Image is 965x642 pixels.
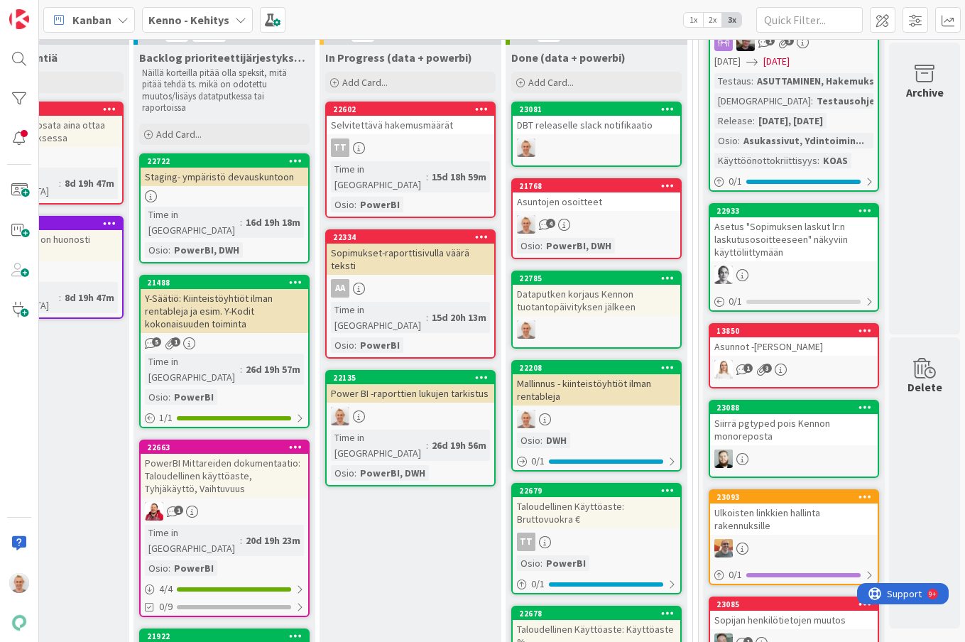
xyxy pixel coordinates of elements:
[426,437,428,453] span: :
[709,203,879,312] a: 22933Asetus "Sopimuksen laskut lr:n laskutusosoitteeseen" näkyviin käyttöliittymäänPH0/1
[333,104,494,114] div: 22602
[513,410,680,428] div: PM
[141,454,308,498] div: PowerBI Mittareiden dokumentaatio: Taloudellinen käyttöaste, Tyhjäkäyttö, Vaihtuvuus
[716,326,878,336] div: 13850
[710,293,878,310] div: 0/1
[531,454,545,469] span: 0 / 1
[331,302,426,333] div: Time in [GEOGRAPHIC_DATA]
[327,279,494,298] div: AA
[531,577,545,592] span: 0 / 1
[331,407,349,425] img: PM
[513,180,680,211] div: 21768Asuntojen osoitteet
[145,242,168,258] div: Osio
[513,103,680,134] div: 23081DBT releaselle slack notifikaatio
[710,325,878,337] div: 13850
[729,567,742,582] span: 0 / 1
[356,337,403,353] div: PowerBI
[513,192,680,211] div: Asuntojen osoitteet
[145,560,168,576] div: Osio
[517,215,535,234] img: PM
[714,54,741,69] span: [DATE]
[327,231,494,244] div: 22334
[511,271,682,349] a: 22785Dataputken korjaus Kennon tuotantopäivityksen jälkeenPM
[513,484,680,497] div: 22679
[59,290,61,305] span: :
[148,13,229,27] b: Kenno - Kehitys
[426,310,428,325] span: :
[171,337,180,347] span: 1
[511,102,682,167] a: 23081DBT releaselle slack notifikaatioPM
[519,273,680,283] div: 22785
[428,437,490,453] div: 26d 19h 56m
[528,76,574,89] span: Add Card...
[513,484,680,528] div: 22679Taloudellinen Käyttöaste: Bruttovuokra €
[716,599,878,609] div: 23085
[170,389,217,405] div: PowerBI
[147,631,308,641] div: 21922
[333,232,494,242] div: 22334
[714,113,753,129] div: Release
[139,275,310,428] a: 21488Y-Säätiö: Kiinteistöyhtiöt ilman rentableja ja esim. Y-Kodit kokonaisuuden toimintaTime in [...
[710,205,878,261] div: 22933Asetus "Sopimuksen laskut lr:n laskutusosoitteeseen" näkyviin käyttöliittymään
[714,73,751,89] div: Testaus
[517,555,540,571] div: Osio
[710,539,878,557] div: BN
[813,93,898,109] div: Testausohjeet...
[519,104,680,114] div: 23081
[755,113,827,129] div: [DATE], [DATE]
[517,533,535,551] div: TT
[546,219,555,228] span: 4
[354,197,356,212] span: :
[709,323,879,388] a: 13850Asunnot -[PERSON_NAME]SL
[240,361,242,377] span: :
[242,361,304,377] div: 26d 19h 57m
[513,497,680,528] div: Taloudellinen Käyttöaste: Bruttovuokra €
[327,371,494,403] div: 22135Power BI -raporttien lukujen tarkistus
[543,555,589,571] div: PowerBI
[714,93,811,109] div: [DEMOGRAPHIC_DATA]
[517,238,540,254] div: Osio
[139,50,310,65] span: Backlog prioriteettijärjestyksessä (data + powerbi)
[710,173,878,190] div: 0/1
[61,175,118,191] div: 8d 19h 47m
[709,400,879,478] a: 23088Siirrä pgtyped pois Kennon monorepostaSH
[168,560,170,576] span: :
[710,401,878,445] div: 23088Siirrä pgtyped pois Kennon monoreposta
[517,138,535,157] img: PM
[327,231,494,275] div: 22334Sopimukset-raporttisivulla väärä teksti
[356,197,403,212] div: PowerBI
[141,168,308,186] div: Staging- ympäristö devauskuntoon
[540,238,543,254] span: :
[513,138,680,157] div: PM
[327,384,494,403] div: Power BI -raporttien lukujen tarkistus
[517,320,535,339] img: PM
[511,178,682,259] a: 21768Asuntojen osoitteetPMOsio:PowerBI, DWH
[331,430,426,461] div: Time in [GEOGRAPHIC_DATA]
[513,361,680,406] div: 22208Mallinnus - kiinteistöyhtiöt ilman rentableja
[716,206,878,216] div: 22933
[716,492,878,502] div: 23093
[145,354,240,385] div: Time in [GEOGRAPHIC_DATA]
[540,432,543,448] span: :
[710,337,878,356] div: Asunnot -[PERSON_NAME]
[141,276,308,289] div: 21488
[242,533,304,548] div: 20d 19h 23m
[756,7,863,33] input: Quick Filter...
[141,155,308,168] div: 22722
[9,613,29,633] img: avatar
[152,337,161,347] span: 5
[710,450,878,468] div: SH
[817,153,819,168] span: :
[428,310,490,325] div: 15d 20h 13m
[710,491,878,504] div: 23093
[156,128,202,141] span: Add Card...
[325,50,472,65] span: In Progress (data + powerbi)
[753,113,755,129] span: :
[331,161,426,192] div: Time in [GEOGRAPHIC_DATA]
[331,138,349,157] div: TT
[513,103,680,116] div: 23081
[342,76,388,89] span: Add Card...
[159,582,173,597] span: 4 / 4
[710,598,878,629] div: 23085Sopijan henkilötietojen muutos
[513,272,680,316] div: 22785Dataputken korjaus Kennon tuotantopäivityksen jälkeen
